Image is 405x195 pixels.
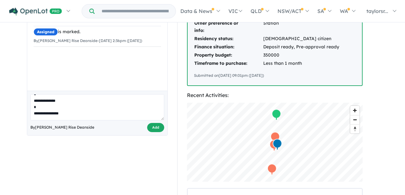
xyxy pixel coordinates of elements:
[194,72,356,79] div: Submitted on [DATE] 09:01pm ([DATE])
[350,125,359,133] span: Reset bearing to north
[34,38,142,43] small: By [PERSON_NAME] Rise Deanside - [DATE] 2:36pm ([DATE])
[271,132,280,143] div: Map marker
[263,51,356,59] td: 350000
[350,115,359,124] button: Zoom out
[263,43,356,51] td: Deposit ready, Pre-approval ready
[194,59,263,68] td: Timeframe to purchase:
[30,124,94,131] span: By [PERSON_NAME] Rise Deanside
[263,35,356,43] td: [DEMOGRAPHIC_DATA] citizen
[263,59,356,68] td: Less than 1 month
[34,28,161,36] div: is marked.
[187,103,363,182] canvas: Map
[263,19,356,35] td: Station
[96,4,174,18] input: Try estate name, suburb, builder or developer
[350,124,359,133] button: Reset bearing to north
[272,109,281,121] div: Map marker
[194,43,263,51] td: Finance situation:
[147,123,164,132] button: Add
[267,164,277,175] div: Map marker
[194,19,263,35] td: Other preference or info:
[9,8,62,15] img: Openlot PRO Logo White
[350,106,359,115] button: Zoom in
[366,8,388,14] span: taylorsr...
[187,91,363,100] div: Recent Activities:
[34,28,58,36] span: Assigned
[194,35,263,43] td: Residency status:
[270,140,279,151] div: Map marker
[194,51,263,59] td: Property budget:
[273,139,282,150] div: Map marker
